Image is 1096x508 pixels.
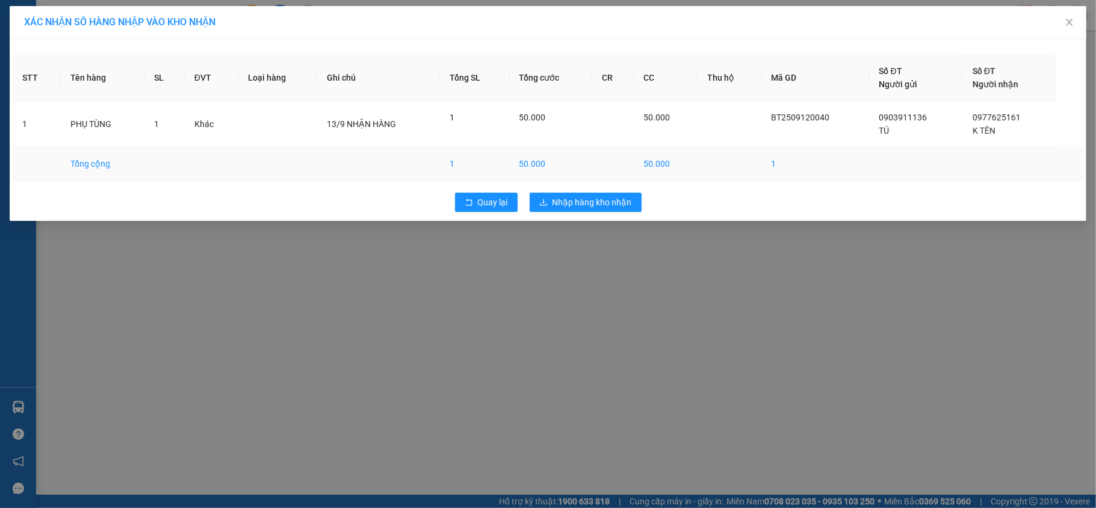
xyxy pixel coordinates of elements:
th: SL [144,55,185,101]
th: Tên hàng [61,55,144,101]
th: Thu hộ [698,55,762,101]
td: 1 [440,147,509,181]
th: CR [592,55,634,101]
span: rollback [465,198,473,208]
td: 50.000 [634,147,697,181]
th: ĐVT [185,55,238,101]
span: 0903911136 [879,113,927,122]
th: Loại hàng [238,55,318,101]
span: 50.000 [643,113,670,122]
span: Nhập hàng kho nhận [553,196,632,209]
span: 1 [154,119,159,129]
button: Close [1053,6,1086,40]
th: STT [13,55,61,101]
th: Ghi chú [317,55,440,101]
span: 0977625161 [973,113,1021,122]
span: 50.000 [519,113,546,122]
td: 1 [762,147,870,181]
span: Quay lại [478,196,508,209]
button: rollbackQuay lại [455,193,518,212]
td: PHỤ TÙNG [61,101,144,147]
span: Người gửi [879,79,918,89]
span: close [1065,17,1074,27]
span: download [539,198,548,208]
td: 50.000 [510,147,592,181]
span: Số ĐT [879,66,902,76]
th: Tổng cước [510,55,592,101]
span: Số ĐT [973,66,995,76]
span: XÁC NHẬN SỐ HÀNG NHẬP VÀO KHO NHẬN [24,16,215,28]
th: Mã GD [762,55,870,101]
th: Tổng SL [440,55,509,101]
td: Tổng cộng [61,147,144,181]
span: K TÊN [973,126,995,135]
th: CC [634,55,697,101]
span: 13/9 NHẬN HÀNG [327,119,396,129]
span: TÚ [879,126,890,135]
td: 1 [13,101,61,147]
td: Khác [185,101,238,147]
span: Người nhận [973,79,1018,89]
button: downloadNhập hàng kho nhận [530,193,642,212]
span: BT2509120040 [772,113,830,122]
span: 1 [450,113,454,122]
